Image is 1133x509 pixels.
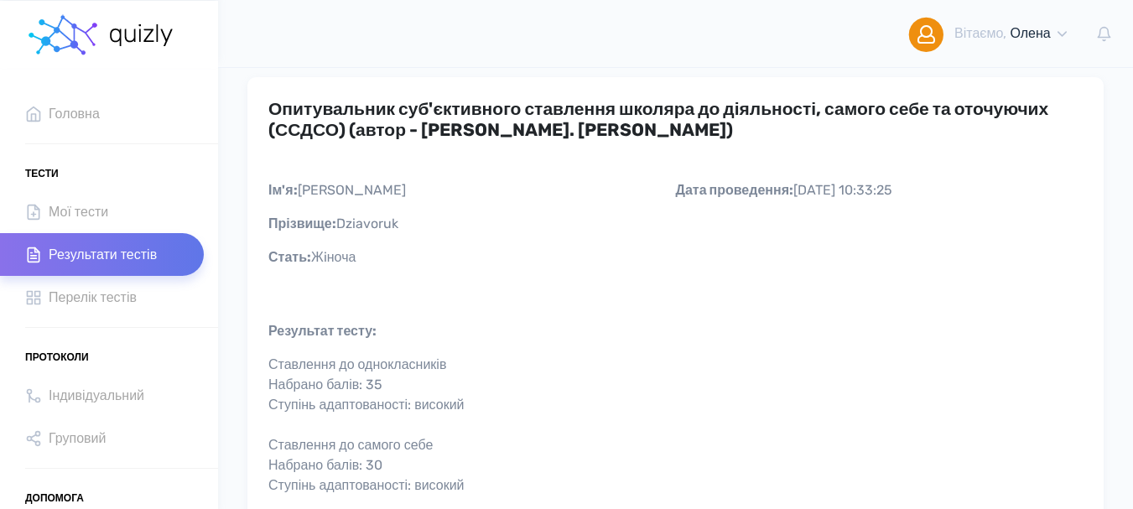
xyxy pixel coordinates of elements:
span: Результат тесту: [268,323,377,339]
span: Протоколи [25,345,89,370]
span: Результати тестів [49,243,157,266]
a: homepage homepage [25,1,176,68]
span: Ім'я: [268,182,298,198]
div: [DATE] 10:33:25 [676,180,892,200]
span: Тести [25,161,59,186]
span: Груповий [49,427,106,449]
span: Стать: [268,249,311,265]
img: homepage [108,24,176,46]
span: Прізвище: [268,216,336,231]
span: Індивідуальний [49,384,144,407]
span: Дата проведення: [676,182,793,198]
span: Мої тести [49,200,108,223]
span: Головна [49,102,100,125]
span: Перелік тестів [49,286,137,309]
h3: Опитувальник суб'єктивного ставлення школяра до діяльності, самого себе та оточуючих (ССДСО) (авт... [268,98,1083,140]
div: Dziavoruk [268,214,663,234]
span: Олена [1010,25,1050,41]
div: Жiноча [268,247,663,267]
div: [PERSON_NAME] [268,180,663,200]
img: homepage [25,10,101,60]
